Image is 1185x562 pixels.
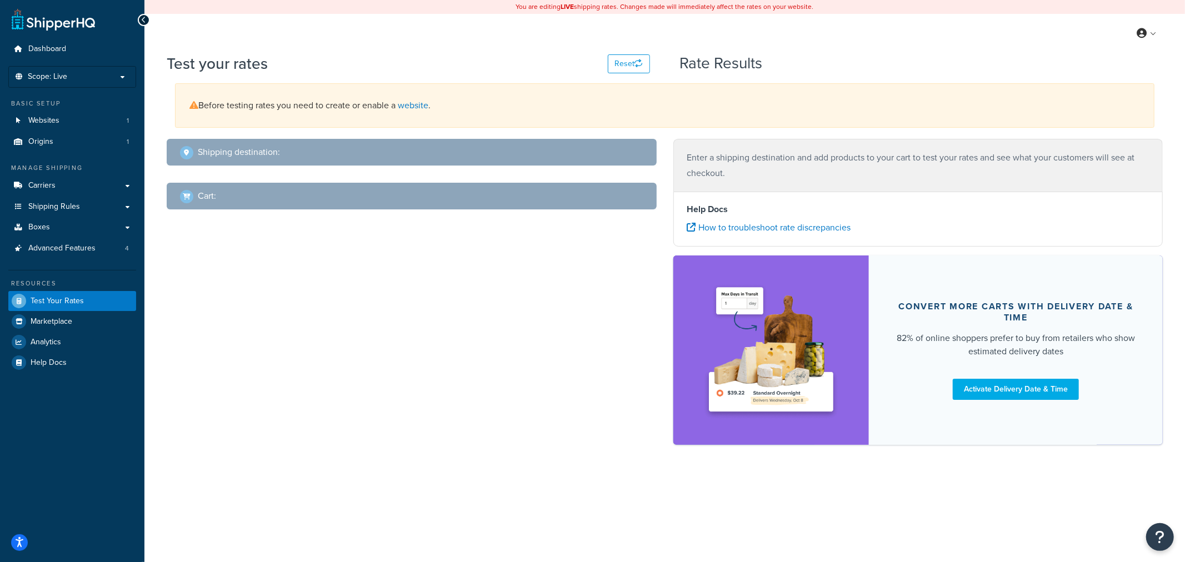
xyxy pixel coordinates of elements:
span: Test Your Rates [31,297,84,306]
h2: Rate Results [679,55,762,72]
span: 4 [125,244,129,253]
li: Advanced Features [8,238,136,259]
b: LIVE [561,2,574,12]
div: Convert more carts with delivery date & time [896,301,1136,323]
div: Manage Shipping [8,163,136,173]
span: Analytics [31,338,61,347]
h2: Shipping destination : [198,147,280,157]
li: Origins [8,132,136,152]
a: Analytics [8,332,136,352]
a: Marketplace [8,312,136,332]
div: Resources [8,279,136,288]
h4: Help Docs [687,203,1149,216]
a: Help Docs [8,353,136,373]
span: Shipping Rules [28,202,80,212]
p: Enter a shipping destination and add products to your cart to test your rates and see what your c... [687,150,1149,181]
h1: Test your rates [167,53,268,74]
span: Boxes [28,223,50,232]
span: 1 [127,137,129,147]
span: Advanced Features [28,244,96,253]
a: Activate Delivery Date & Time [953,379,1079,400]
button: Open Resource Center [1146,523,1174,551]
button: Reset [608,54,650,73]
a: Shipping Rules [8,197,136,217]
div: 82% of online shoppers prefer to buy from retailers who show estimated delivery dates [896,332,1136,358]
a: Boxes [8,217,136,238]
img: feature-image-ddt-36eae7f7280da8017bfb280eaccd9c446f90b1fe08728e4019434db127062ab4.png [702,272,841,428]
a: How to troubleshoot rate discrepancies [687,221,851,234]
a: website [398,99,428,112]
li: Websites [8,111,136,131]
a: Origins1 [8,132,136,152]
div: Before testing rates you need to create or enable a . [175,83,1154,128]
a: Carriers [8,175,136,196]
h2: Cart : [198,191,216,201]
span: Websites [28,116,59,126]
span: 1 [127,116,129,126]
a: Advanced Features4 [8,238,136,259]
span: Scope: Live [28,72,67,82]
span: Marketplace [31,317,72,327]
span: Origins [28,137,53,147]
a: Test Your Rates [8,291,136,311]
span: Help Docs [31,358,67,368]
a: Dashboard [8,39,136,59]
a: Websites1 [8,111,136,131]
span: Carriers [28,181,56,190]
div: Basic Setup [8,99,136,108]
span: Dashboard [28,44,66,54]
